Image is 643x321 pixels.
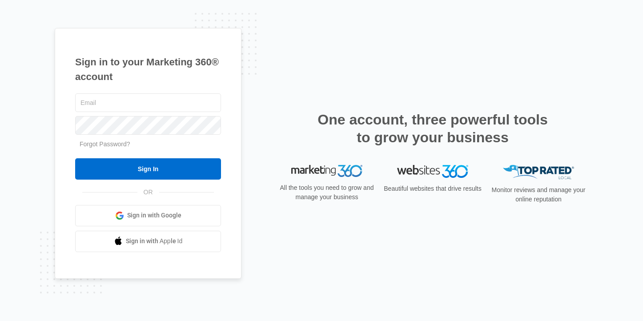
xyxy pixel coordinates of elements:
[503,165,574,180] img: Top Rated Local
[75,205,221,226] a: Sign in with Google
[127,211,181,220] span: Sign in with Google
[75,158,221,180] input: Sign In
[489,185,588,204] p: Monitor reviews and manage your online reputation
[137,188,159,197] span: OR
[291,165,362,177] img: Marketing 360
[75,93,221,112] input: Email
[383,184,482,193] p: Beautiful websites that drive results
[277,183,377,202] p: All the tools you need to grow and manage your business
[397,165,468,178] img: Websites 360
[75,55,221,84] h1: Sign in to your Marketing 360® account
[126,237,183,246] span: Sign in with Apple Id
[80,140,130,148] a: Forgot Password?
[75,231,221,252] a: Sign in with Apple Id
[315,111,551,146] h2: One account, three powerful tools to grow your business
